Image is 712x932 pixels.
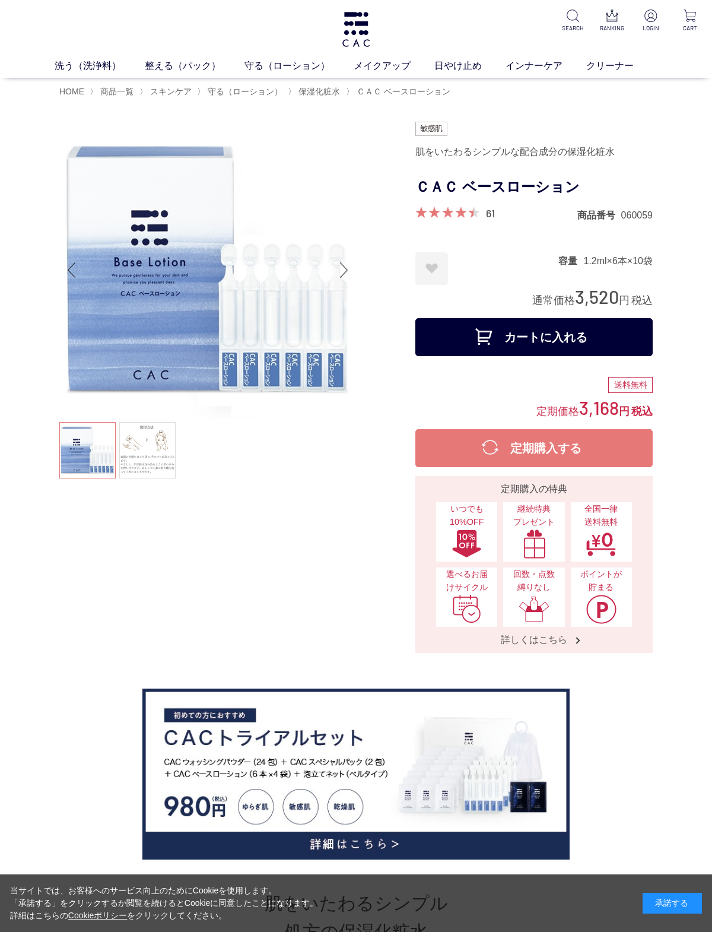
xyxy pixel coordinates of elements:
[638,9,663,33] a: LOGIN
[148,87,192,96] a: スキンケア
[579,397,619,419] span: 3,168
[586,59,657,73] a: クリーナー
[415,174,653,201] h1: ＣＡＣ ベースローション
[142,689,570,860] img: CACトライアルセット
[509,503,558,528] span: 継続特典 プレゼント
[68,911,128,920] a: Cookieポリシー
[577,568,626,594] span: ポイントが貯まる
[100,87,133,96] span: 商品一覧
[442,568,491,594] span: 選べるお届けサイクル
[145,59,244,73] a: 整える（パック）
[678,9,703,33] a: CART
[560,9,585,33] a: SEARCH
[415,142,653,162] div: 肌をいたわるシンプルな配合成分の保湿化粧水
[55,59,145,73] a: 洗う（洗浄料）
[599,24,624,33] p: RANKING
[59,246,83,294] div: Previous slide
[621,209,653,221] dd: 060059
[608,377,653,394] div: 送料無料
[506,59,586,73] a: インナーケア
[415,318,653,356] button: カートに入れる
[631,405,653,417] span: 税込
[354,59,434,73] a: メイクアップ
[415,122,447,136] img: 敏感肌
[442,503,491,528] span: いつでも10%OFF
[486,207,495,220] a: 61
[519,529,549,559] img: 継続特典プレゼント
[509,568,558,594] span: 回数・点数縛りなし
[577,503,626,528] span: 全国一律 送料無料
[577,209,621,221] dt: 商品番号
[452,529,482,559] img: いつでも10%OFF
[583,255,653,267] dd: 1.2ml×6本×10袋
[139,86,195,97] li: 〉
[586,594,616,624] img: ポイントが貯まる
[10,885,319,922] div: 当サイトでは、お客様へのサービス向上のためにCookieを使用します。 「承諾する」をクリックするか閲覧を続けるとCookieに同意したことになります。 詳細はこちらの をクリックしてください。
[90,86,136,97] li: 〉
[354,87,450,96] a: ＣＡＣ ベースローション
[346,86,453,97] li: 〉
[59,87,84,96] a: HOME
[599,9,624,33] a: RANKING
[638,24,663,33] p: LOGIN
[519,594,549,624] img: 回数・点数縛りなし
[631,294,653,306] span: 税込
[532,294,575,306] span: 通常価格
[59,122,356,419] img: ＣＡＣ ベースローション
[197,86,285,97] li: 〉
[415,252,448,285] a: お気に入りに登録する
[244,59,354,73] a: 守る（ローション）
[420,482,648,496] div: 定期購入の特典
[150,87,192,96] span: スキンケア
[489,633,579,646] span: 詳しくはこちら
[415,429,653,467] button: 定期購入する
[678,24,703,33] p: CART
[619,294,630,306] span: 円
[619,405,630,417] span: 円
[452,594,482,624] img: 選べるお届けサイクル
[288,86,343,97] li: 〉
[586,529,616,559] img: 全国一律送料無料
[332,246,356,294] div: Next slide
[536,404,579,417] span: 定期価格
[434,59,506,73] a: 日やけ止め
[341,12,371,47] img: logo
[558,255,583,267] dt: 容量
[415,476,653,653] a: 定期購入の特典 いつでも10%OFFいつでも10%OFF 継続特典プレゼント継続特典プレゼント 全国一律送料無料全国一律送料無料 選べるお届けサイクル選べるお届けサイクル 回数・点数縛りなし回数...
[296,87,340,96] a: 保湿化粧水
[560,24,585,33] p: SEARCH
[208,87,282,96] span: 守る（ローション）
[643,893,702,914] div: 承諾する
[205,87,282,96] a: 守る（ローション）
[357,87,450,96] span: ＣＡＣ ベースローション
[575,286,619,308] span: 3,520
[98,87,133,96] a: 商品一覧
[298,87,340,96] span: 保湿化粧水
